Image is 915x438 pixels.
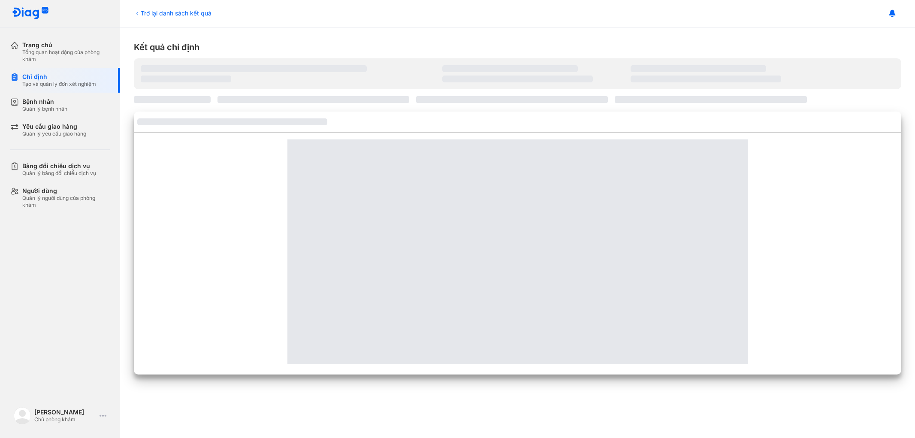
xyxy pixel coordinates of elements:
div: Kết quả chỉ định [134,41,901,53]
div: Bảng đối chiếu dịch vụ [22,162,96,170]
div: Quản lý yêu cầu giao hàng [22,130,86,137]
div: [PERSON_NAME] [34,408,96,416]
div: Tạo và quản lý đơn xét nghiệm [22,81,96,88]
div: Chủ phòng khám [34,416,96,423]
img: logo [12,7,49,20]
div: Trang chủ [22,41,110,49]
div: Quản lý bệnh nhân [22,106,67,112]
div: Quản lý bảng đối chiếu dịch vụ [22,170,96,177]
div: Người dùng [22,187,110,195]
div: Quản lý người dùng của phòng khám [22,195,110,208]
div: Tổng quan hoạt động của phòng khám [22,49,110,63]
div: Chỉ định [22,73,96,81]
div: Yêu cầu giao hàng [22,123,86,130]
div: Trở lại danh sách kết quả [134,9,211,18]
div: Bệnh nhân [22,98,67,106]
img: logo [14,407,31,424]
